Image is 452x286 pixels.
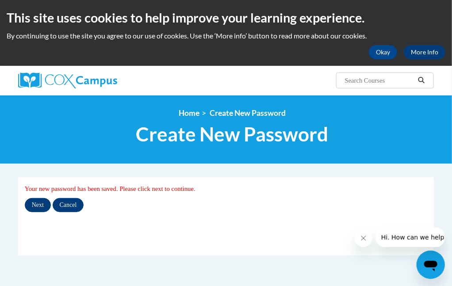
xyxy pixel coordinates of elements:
input: Search Courses [344,75,415,86]
iframe: Close message [355,229,372,247]
a: Home [179,108,199,118]
button: Search [415,75,428,86]
img: Cox Campus [18,72,117,88]
button: Okay [369,45,397,59]
h2: This site uses cookies to help improve your learning experience. [7,9,445,27]
span: Hi. How can we help? [5,6,72,13]
iframe: Message from company [376,228,445,247]
a: Cox Campus [18,72,148,88]
p: By continuing to use the site you agree to our use of cookies. Use the ‘More info’ button to read... [7,31,445,41]
a: More Info [404,45,445,59]
iframe: Button to launch messaging window [417,251,445,279]
input: Next [25,198,51,212]
span: Your new password has been saved. Please click next to continue. [25,185,195,192]
span: Create New Password [210,108,286,118]
input: Cancel [53,198,84,212]
span: Create New Password [136,122,329,146]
